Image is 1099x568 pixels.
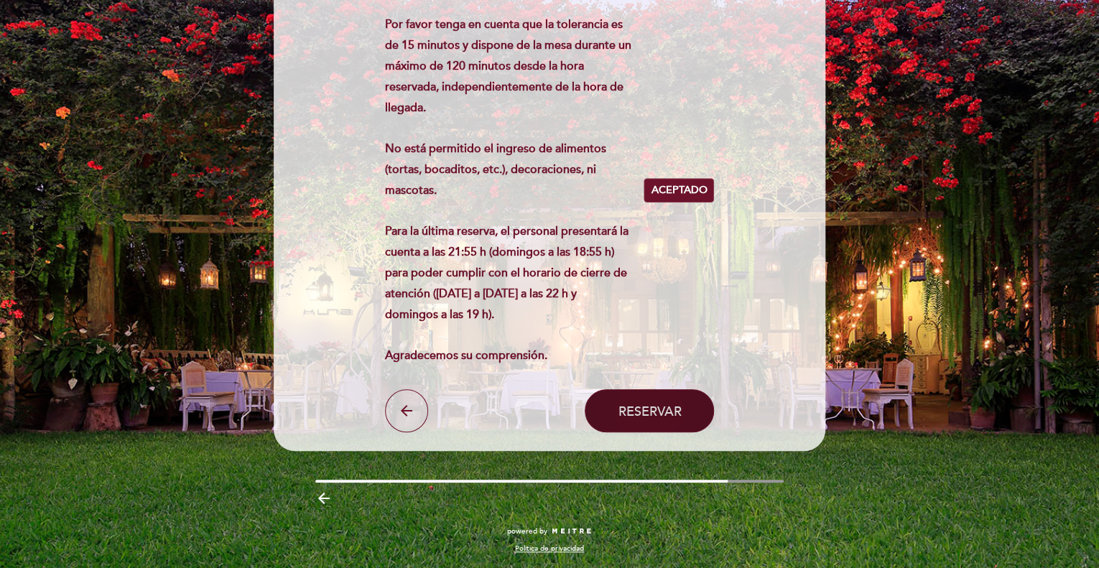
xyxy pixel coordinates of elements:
[551,528,592,535] img: MEITRE
[618,403,681,419] span: Reservar
[385,14,644,366] div: Por favor tenga en cuenta que la tolerancia es de 15 minutos y dispone de la mesa durante un máxi...
[315,490,333,507] i: arrow_backward
[507,526,547,536] span: powered by
[398,402,415,419] i: arrow_back
[585,389,714,432] button: Reservar
[651,183,707,198] span: Aceptado
[385,389,428,432] button: arrow_back
[515,544,584,554] a: Política de privacidad
[507,526,592,536] a: powered by
[644,178,714,202] button: Aceptado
